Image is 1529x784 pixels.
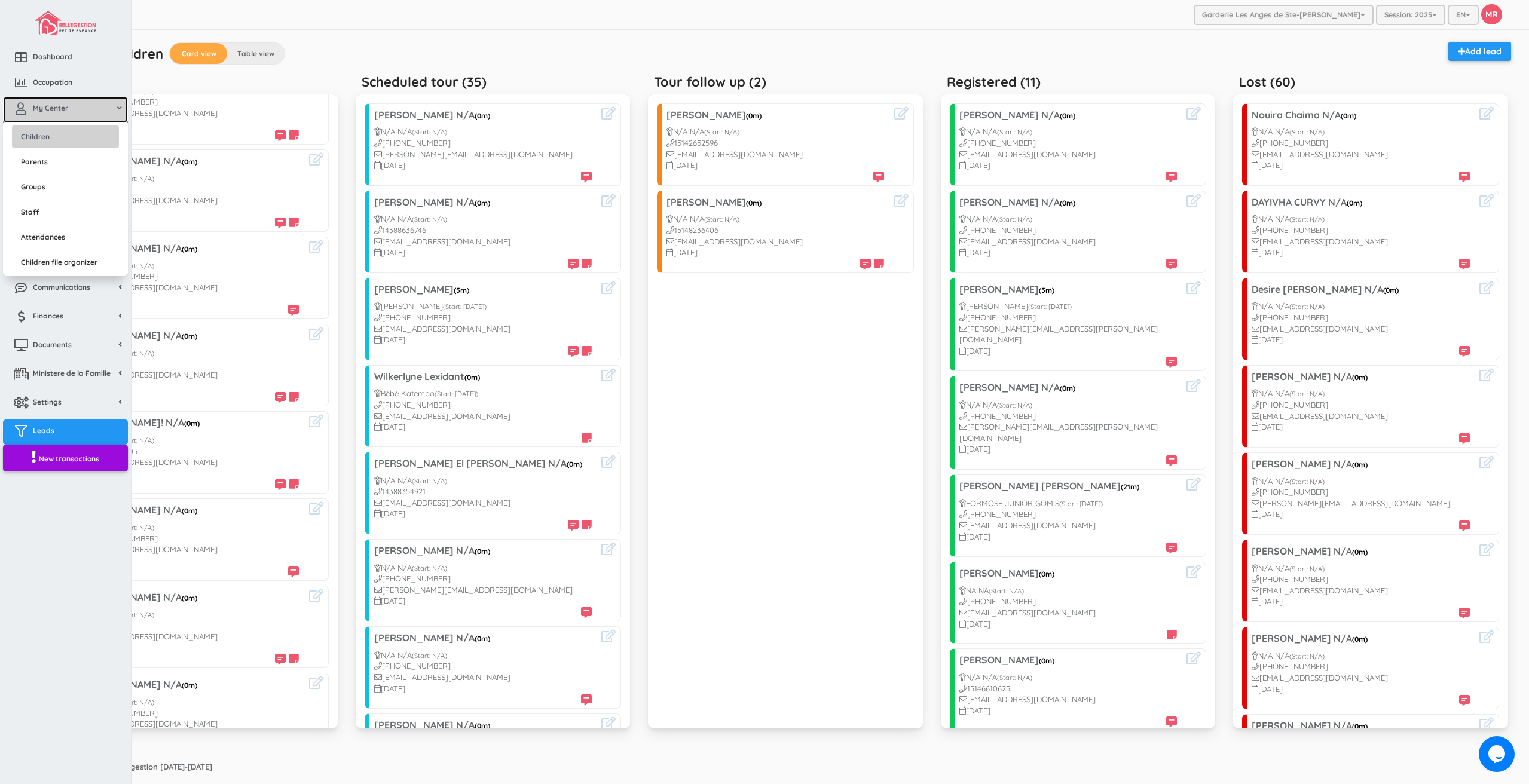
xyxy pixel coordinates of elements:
[746,111,762,120] span: (0m)
[1383,286,1399,295] span: (0m)
[374,672,592,683] div: [EMAIL_ADDRESS][DOMAIN_NAME]
[81,156,299,167] h3: [PERSON_NAME] N/A
[81,679,299,690] h3: [PERSON_NAME] N/A
[666,149,884,160] div: [EMAIL_ADDRESS][DOMAIN_NAME]
[81,696,299,708] div: N/A N/A
[39,454,99,464] span: New transactions
[374,236,592,247] div: [EMAIL_ADDRESS][DOMAIN_NAME]
[81,642,299,654] div: [DATE]
[1252,546,1469,557] h3: [PERSON_NAME] N/A
[959,421,1177,443] div: [PERSON_NAME][EMAIL_ADDRESS][PERSON_NAME][DOMAIN_NAME]
[81,271,299,282] div: [PHONE_NUMBER]
[959,149,1177,160] div: [EMAIL_ADDRESS][DOMAIN_NAME]
[1347,198,1362,207] span: (0m)
[454,286,469,295] span: (5m)
[374,110,592,121] h3: [PERSON_NAME] N/A
[81,195,299,206] div: [EMAIL_ADDRESS][DOMAIN_NAME]
[374,486,592,497] div: 14388354921
[374,247,592,258] div: [DATE]
[959,323,1177,345] div: [PERSON_NAME][EMAIL_ADDRESS][PERSON_NAME][DOMAIN_NAME]
[1060,198,1075,207] span: (0m)
[81,173,299,184] div: N/A N/A
[81,620,299,632] div: 15147741281
[3,391,128,416] a: Settings
[12,176,119,198] a: Groups
[1352,460,1368,469] span: (0m)
[475,721,490,730] span: (0m)
[119,698,154,706] small: (Start: N/A)
[989,587,1024,595] small: (Start: N/A)
[3,276,128,302] a: Communications
[1252,334,1469,345] div: [DATE]
[119,87,154,96] small: (Start: N/A)
[374,137,592,149] div: [PHONE_NUMBER]
[119,262,154,270] small: (Start: N/A)
[1252,459,1469,470] h3: [PERSON_NAME] N/A
[184,419,200,428] span: (0m)
[81,381,299,392] div: [DATE]
[1252,574,1469,585] div: [PHONE_NUMBER]
[959,443,1177,455] div: [DATE]
[12,125,119,148] a: Children
[1448,42,1511,61] a: Add lead
[33,103,68,113] span: My Center
[1252,684,1469,695] div: [DATE]
[170,43,227,64] label: Card view
[666,160,884,171] div: [DATE]
[1252,721,1469,731] h3: [PERSON_NAME] N/A
[81,347,299,359] div: N/A N/A
[119,436,154,445] small: (Start: N/A)
[1039,569,1054,578] span: (0m)
[959,531,1177,543] div: [DATE]
[1289,302,1325,311] small: (Start: N/A)
[959,683,1177,694] div: 15146610625
[81,183,299,195] div: 14388761761
[959,585,1177,596] div: NA NA
[959,284,1177,295] h3: [PERSON_NAME]
[1252,388,1469,399] div: N/A N/A
[1479,736,1517,772] iframe: chat widget
[374,399,592,411] div: [PHONE_NUMBER]
[464,373,480,382] span: (0m)
[182,506,197,515] span: (0m)
[666,213,884,225] div: N/A N/A
[412,651,447,660] small: (Start: N/A)
[959,236,1177,247] div: [EMAIL_ADDRESS][DOMAIN_NAME]
[227,43,285,64] label: Table view
[1352,722,1368,731] span: (0m)
[81,206,299,217] div: [DATE]
[704,128,739,136] small: (Start: N/A)
[81,533,299,544] div: [PHONE_NUMBER]
[959,345,1177,357] div: [DATE]
[3,445,128,471] a: New transactions
[3,305,128,330] a: Finances
[959,568,1177,579] h3: [PERSON_NAME]
[959,137,1177,149] div: [PHONE_NUMBER]
[412,477,447,485] small: (Start: N/A)
[374,197,592,208] h3: [PERSON_NAME] N/A
[1252,213,1469,225] div: N/A N/A
[1289,128,1325,136] small: (Start: N/A)
[81,330,299,341] h3: [PERSON_NAME] N/A
[666,225,884,236] div: 15148236406
[475,547,490,556] span: (0m)
[959,160,1177,171] div: [DATE]
[81,243,299,254] h3: [PERSON_NAME] N/A
[81,505,299,516] h3: [PERSON_NAME] N/A
[1289,477,1325,486] small: (Start: N/A)
[654,75,766,89] h5: Tour follow up (2)
[33,368,111,378] span: Ministere de la Famille
[997,401,1032,409] small: (Start: N/A)
[374,284,592,295] h3: [PERSON_NAME]
[81,631,299,642] div: [EMAIL_ADDRESS][DOMAIN_NAME]
[374,334,592,345] div: [DATE]
[81,282,299,293] div: [EMAIL_ADDRESS][DOMAIN_NAME]
[374,562,592,574] div: N/A N/A
[959,672,1177,683] div: N/A N/A
[1252,596,1469,607] div: [DATE]
[1252,301,1469,312] div: N/A N/A
[1252,236,1469,247] div: [EMAIL_ADDRESS][DOMAIN_NAME]
[1252,509,1469,520] div: [DATE]
[443,302,487,311] small: (Start: [DATE])
[374,683,592,694] div: [DATE]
